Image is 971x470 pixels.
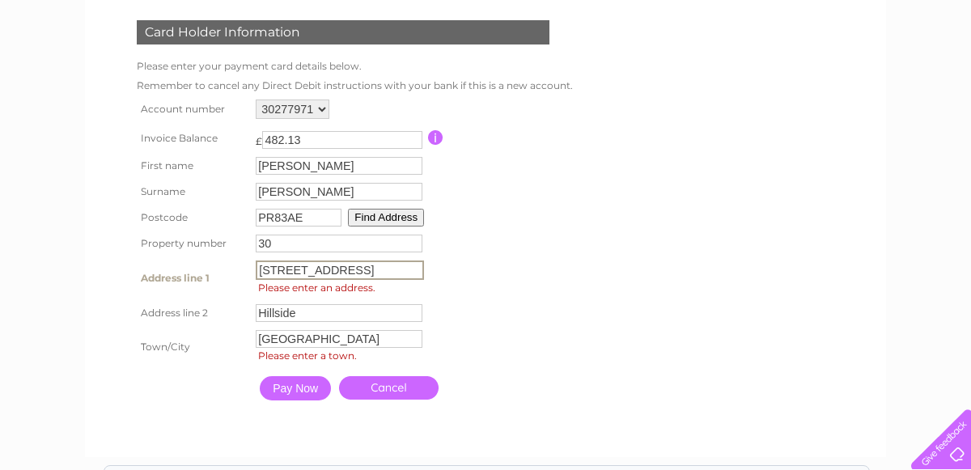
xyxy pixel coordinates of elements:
a: Log out [918,69,956,81]
a: Contact [863,69,903,81]
div: Card Holder Information [137,20,549,44]
td: Remember to cancel any Direct Debit instructions with your bank if this is a new account. [133,76,577,95]
th: Property number [133,231,252,256]
td: £ [256,127,262,147]
th: First name [133,153,252,179]
a: Telecoms [772,69,820,81]
th: Town/City [133,326,252,368]
td: Please enter your payment card details below. [133,57,577,76]
th: Surname [133,179,252,205]
th: Postcode [133,205,252,231]
input: Information [428,130,443,145]
a: Cancel [339,376,439,400]
img: logo.png [34,42,117,91]
span: Please enter an address. [256,280,429,296]
div: Clear Business is a trading name of Verastar Limited (registered in [GEOGRAPHIC_DATA] No. 3667643... [104,9,869,78]
a: Energy [727,69,762,81]
th: Address line 1 [133,256,252,300]
th: Account number [133,95,252,123]
input: Pay Now [260,376,331,400]
span: Please enter a town. [256,348,429,364]
a: Blog [830,69,854,81]
button: Find Address [348,209,424,227]
a: 0333 014 3131 [666,8,778,28]
a: Water [686,69,717,81]
th: Invoice Balance [133,123,252,153]
th: Address line 2 [133,300,252,326]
